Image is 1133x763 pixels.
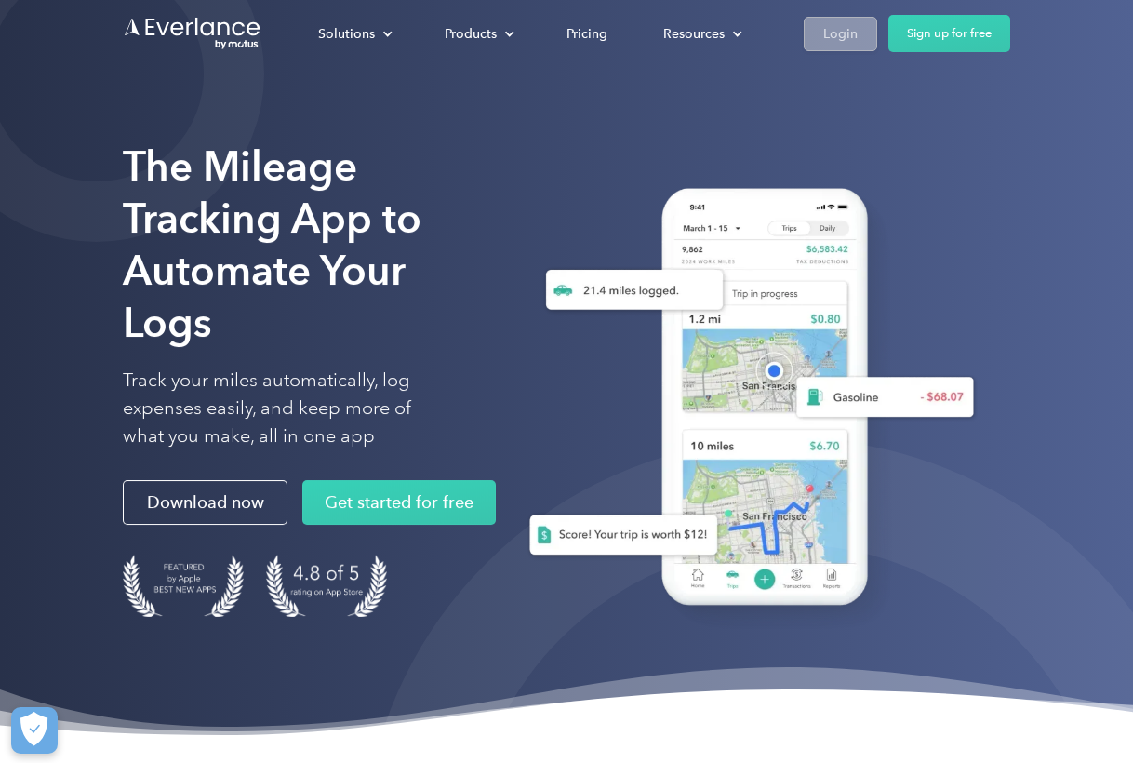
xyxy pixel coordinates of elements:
a: Sign up for free [888,15,1010,52]
a: Go to homepage [123,16,262,51]
a: Pricing [548,18,626,50]
div: Products [426,18,529,50]
strong: The Mileage Tracking App to Automate Your Logs [123,141,421,347]
a: Login [804,17,877,51]
div: Pricing [566,22,607,46]
div: Solutions [300,18,407,50]
a: Download now [123,480,287,525]
div: Resources [663,22,725,46]
p: Track your miles automatically, log expenses easily, and keep more of what you make, all in one app [123,367,448,450]
img: Badge for Featured by Apple Best New Apps [123,555,244,617]
div: Products [445,22,497,46]
div: Solutions [318,22,375,46]
a: Get started for free [302,480,496,525]
div: Login [823,22,858,46]
div: Resources [645,18,757,50]
img: 4.9 out of 5 stars on the app store [266,555,387,617]
button: Cookies Settings [11,707,58,754]
img: Everlance, mileage tracker app, expense tracking app [500,169,989,634]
